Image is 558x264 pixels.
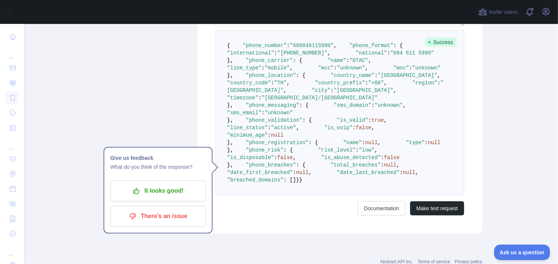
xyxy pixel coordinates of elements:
[227,117,233,123] span: },
[331,162,381,168] span: "total_breaches"
[293,58,302,63] span: : {
[437,80,440,86] span: :
[393,87,396,93] span: ,
[331,87,334,93] span: :
[290,43,334,49] span: "660846115990"
[337,117,368,123] span: "is_valid"
[271,132,284,138] span: null
[265,110,293,116] span: "unknown"
[227,95,258,101] span: "timezone"
[356,125,372,131] span: false
[337,65,365,71] span: "unknown"
[375,72,378,78] span: :
[243,43,287,49] span: "phone_number"
[365,80,368,86] span: :
[365,65,368,71] span: ,
[287,43,290,49] span: :
[299,102,309,108] span: : {
[227,132,268,138] span: "minimum_age"
[315,80,365,86] span: "country_prefix"
[428,140,441,146] span: null
[384,80,387,86] span: ,
[290,65,293,71] span: ,
[283,147,293,153] span: : {
[331,72,375,78] span: "country_name"
[283,87,286,93] span: ,
[387,50,390,56] span: :
[334,65,337,71] span: :
[227,155,274,161] span: "is_disposable"
[110,163,206,172] p: What do you think of the response?
[334,43,337,49] span: ,
[318,147,356,153] span: "risk_level"
[227,65,261,71] span: "line_type"
[384,162,397,168] span: null
[350,43,394,49] span: "phone_format"
[309,170,311,176] span: ,
[227,147,233,153] span: },
[110,181,206,202] button: It looks good!
[227,110,261,116] span: "sms_email"
[425,140,428,146] span: :
[110,206,206,227] button: There's an issue
[346,58,349,63] span: :
[227,50,274,56] span: "international"
[410,201,464,215] button: Make test request
[312,87,331,93] span: "city"
[227,162,233,168] span: },
[356,50,387,56] span: "national"
[328,58,346,63] span: "name"
[358,201,406,215] a: Documentation
[287,80,290,86] span: ,
[372,125,375,131] span: ,
[296,72,306,78] span: : {
[227,80,271,86] span: "country_code"
[246,162,296,168] span: "phone_breaches"
[375,147,378,153] span: ,
[350,58,368,63] span: "DTAC"
[362,140,365,146] span: :
[384,155,400,161] span: false
[378,72,437,78] span: "[GEOGRAPHIC_DATA]"
[296,125,299,131] span: ,
[6,136,18,151] div: ...
[381,155,384,161] span: :
[403,170,416,176] span: null
[227,170,293,176] span: "date_first_breached"
[116,185,200,198] p: It looks good!
[397,162,400,168] span: ,
[403,102,406,108] span: ,
[318,65,334,71] span: "mcc"
[353,125,356,131] span: :
[246,72,296,78] span: "phone_location"
[246,117,302,123] span: "phone_validation"
[368,117,371,123] span: :
[246,147,283,153] span: "phone_risk"
[227,80,444,93] span: "[GEOGRAPHIC_DATA]"
[296,177,299,183] span: }
[412,65,441,71] span: "unknown"
[365,140,378,146] span: null
[337,170,400,176] span: "date_last_breached"
[277,155,293,161] span: false
[303,117,312,123] span: : {
[110,154,206,163] h1: Give us feedback
[343,140,362,146] span: "name"
[412,80,437,86] span: "region"
[261,110,264,116] span: :
[268,132,271,138] span: :
[296,170,309,176] span: null
[324,125,353,131] span: "is_voip"
[328,50,331,56] span: ,
[489,8,518,16] span: Invite users
[406,140,425,146] span: "type"
[299,177,302,183] span: }
[334,102,372,108] span: "sms_domain"
[359,147,375,153] span: "low"
[246,58,293,63] span: "phone_carrier"
[274,50,277,56] span: :
[494,245,551,260] iframe: Toggle Customer Support
[368,80,384,86] span: "+66"
[309,140,318,146] span: : {
[393,43,403,49] span: : {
